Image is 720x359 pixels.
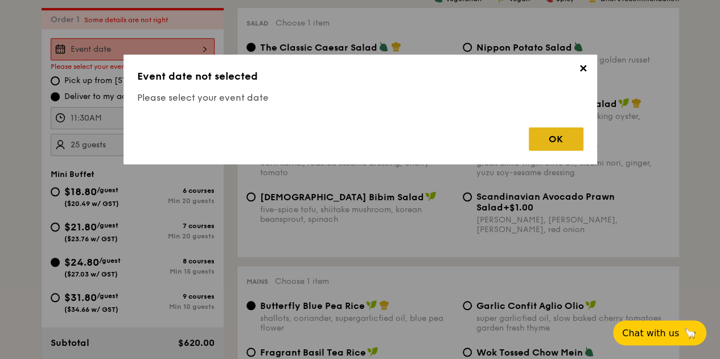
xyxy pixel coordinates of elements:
span: 🦙 [684,327,697,340]
button: Chat with us🦙 [613,320,706,345]
div: OK [529,127,583,151]
span: ✕ [575,63,591,79]
span: Chat with us [622,328,679,339]
h3: Event date not selected [137,68,583,84]
h4: Please select your event date [137,91,583,105]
